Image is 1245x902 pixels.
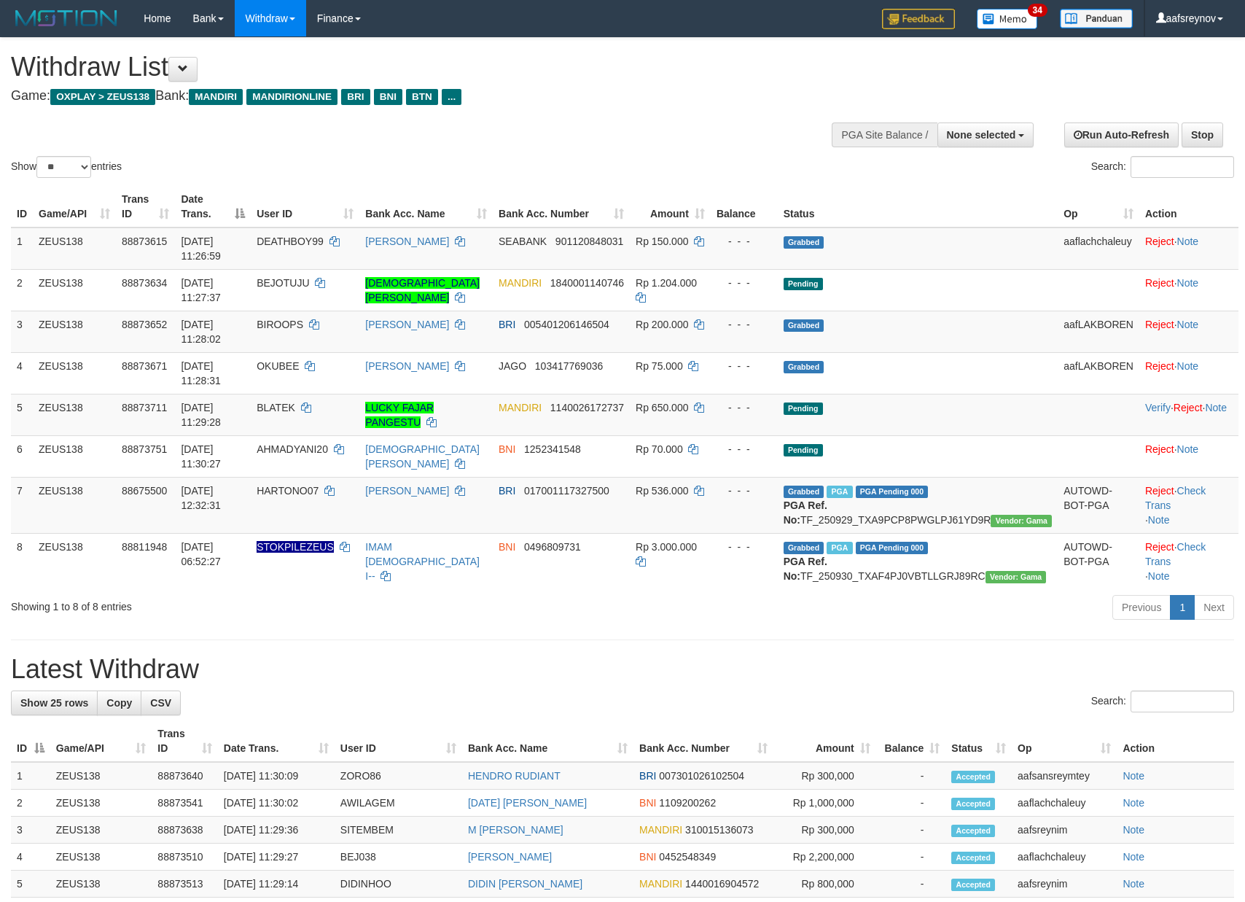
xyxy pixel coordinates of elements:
[659,770,744,782] span: Copy 007301026102504 to clipboard
[784,499,827,526] b: PGA Ref. No:
[365,485,449,497] a: [PERSON_NAME]
[717,400,772,415] div: - - -
[335,762,462,790] td: ZORO86
[639,851,656,863] span: BNI
[365,541,480,582] a: IMAM [DEMOGRAPHIC_DATA] I--
[951,879,995,891] span: Accepted
[1028,4,1047,17] span: 34
[493,186,630,228] th: Bank Acc. Number: activate to sort column ascending
[876,871,946,898] td: -
[524,319,609,330] span: Copy 005401206146504 to clipboard
[359,186,493,228] th: Bank Acc. Name: activate to sort column ascending
[11,228,33,270] td: 1
[876,844,946,871] td: -
[827,542,852,554] span: Marked by aafsreyleap
[1123,878,1144,890] a: Note
[122,277,167,289] span: 88873634
[784,444,823,456] span: Pending
[33,477,116,533] td: ZEUS138
[876,762,946,790] td: -
[152,844,217,871] td: 88873510
[499,236,547,247] span: SEABANK
[977,9,1038,29] img: Button%20Memo.svg
[636,485,688,497] span: Rp 536.000
[251,186,359,228] th: User ID: activate to sort column ascending
[951,852,995,864] span: Accepted
[1012,790,1117,817] td: aaflachchaleuy
[499,443,515,455] span: BNI
[639,824,682,836] span: MANDIRI
[122,402,167,413] span: 88873711
[945,720,1012,762] th: Status: activate to sort column ascending
[499,402,542,413] span: MANDIRI
[1174,402,1203,413] a: Reject
[499,541,515,553] span: BNI
[152,720,217,762] th: Trans ID: activate to sort column ascending
[50,844,152,871] td: ZEUS138
[365,360,449,372] a: [PERSON_NAME]
[882,9,955,29] img: Feedback.jpg
[122,443,167,455] span: 88873751
[181,541,221,567] span: [DATE] 06:52:27
[36,156,91,178] select: Showentries
[122,485,167,497] span: 88675500
[1148,514,1170,526] a: Note
[550,402,624,413] span: Copy 1140026172737 to clipboard
[1145,319,1174,330] a: Reject
[1139,533,1238,589] td: · ·
[152,762,217,790] td: 88873640
[717,359,772,373] div: - - -
[50,790,152,817] td: ZEUS138
[1064,123,1179,147] a: Run Auto-Refresh
[778,533,1058,589] td: TF_250930_TXAF4PJ0VBTLLGRJ89RC
[11,790,50,817] td: 2
[717,276,772,290] div: - - -
[1205,402,1227,413] a: Note
[524,541,581,553] span: Copy 0496809731 to clipboard
[1058,311,1139,352] td: aafLAKBOREN
[181,319,221,345] span: [DATE] 11:28:02
[499,485,515,497] span: BRI
[773,817,876,844] td: Rp 300,000
[365,443,480,470] a: [DEMOGRAPHIC_DATA][PERSON_NAME]
[1012,817,1117,844] td: aafsreynim
[1091,691,1234,712] label: Search:
[257,319,303,330] span: BIROOPS
[181,360,221,386] span: [DATE] 11:28:31
[784,403,823,415] span: Pending
[832,123,937,147] div: PGA Site Balance /
[555,236,623,247] span: Copy 901120848031 to clipboard
[11,691,98,715] a: Show 25 rows
[150,697,171,709] span: CSV
[1012,871,1117,898] td: aafsreynim
[633,720,773,762] th: Bank Acc. Number: activate to sort column ascending
[1145,402,1171,413] a: Verify
[468,878,582,890] a: DIDIN [PERSON_NAME]
[33,311,116,352] td: ZEUS138
[11,53,816,82] h1: Withdraw List
[636,236,688,247] span: Rp 150.000
[218,844,335,871] td: [DATE] 11:29:27
[951,825,995,837] span: Accepted
[685,824,753,836] span: Copy 310015136073 to clipboard
[636,443,683,455] span: Rp 70.000
[122,360,167,372] span: 88873671
[1145,541,1206,567] a: Check Trans
[778,477,1058,533] td: TF_250929_TXA9PCP8PWGLPJ61YD9R
[468,797,587,809] a: [DATE] [PERSON_NAME]
[784,278,823,290] span: Pending
[1123,824,1144,836] a: Note
[33,533,116,589] td: ZEUS138
[499,277,542,289] span: MANDIRI
[773,871,876,898] td: Rp 800,000
[717,442,772,456] div: - - -
[218,762,335,790] td: [DATE] 11:30:09
[11,720,50,762] th: ID: activate to sort column descending
[1112,595,1171,620] a: Previous
[462,720,633,762] th: Bank Acc. Name: activate to sort column ascending
[1012,844,1117,871] td: aaflachchaleuy
[1170,595,1195,620] a: 1
[50,89,155,105] span: OXPLAY > ZEUS138
[1139,394,1238,435] td: · ·
[1145,541,1174,553] a: Reject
